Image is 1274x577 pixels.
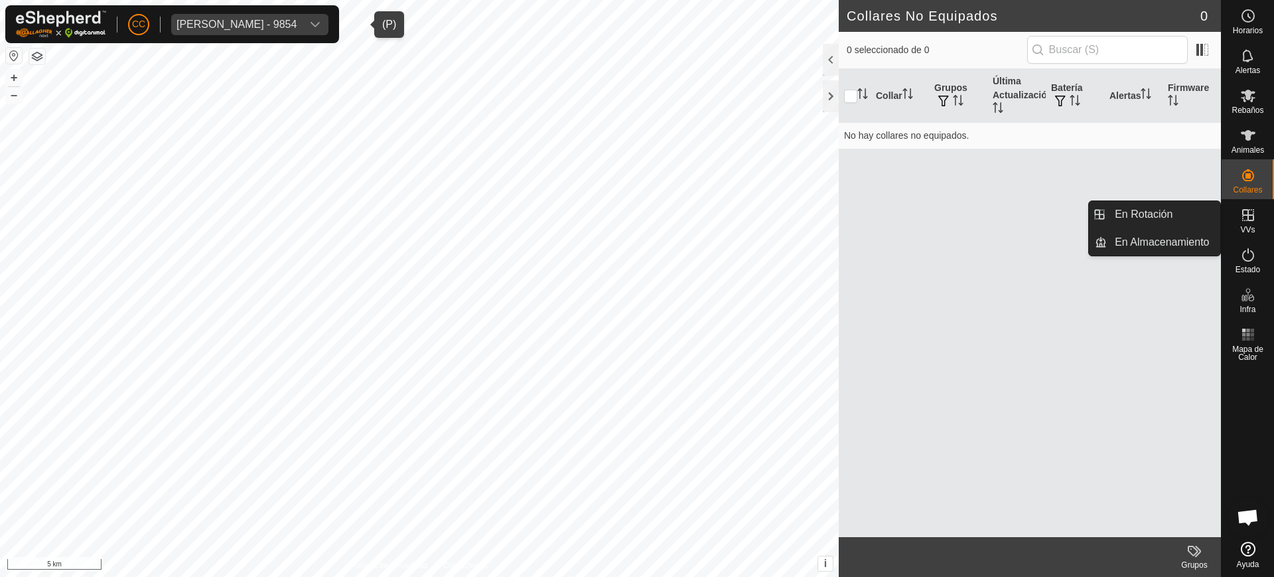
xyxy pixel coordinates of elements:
[1046,69,1104,123] th: Batería
[16,11,106,38] img: Logo Gallagher
[1233,27,1263,35] span: Horarios
[1104,69,1163,123] th: Alertas
[1239,305,1255,313] span: Infra
[1240,226,1255,234] span: VVs
[1107,201,1220,228] a: En Rotación
[1141,90,1151,101] p-sorticon: Activar para ordenar
[1236,266,1260,274] span: Estado
[6,87,22,103] button: –
[1232,146,1264,154] span: Animales
[1200,6,1208,26] span: 0
[993,104,1003,115] p-sorticon: Activar para ordenar
[302,14,328,35] div: dropdown trigger
[839,122,1221,149] td: No hay collares no equipados.
[177,19,297,30] div: [PERSON_NAME] - 9854
[1232,106,1263,114] span: Rebaños
[1115,234,1209,250] span: En Almacenamiento
[1115,206,1172,222] span: En Rotación
[1089,201,1220,228] li: En Rotación
[1163,69,1221,123] th: Firmware
[443,560,488,572] a: Contáctenos
[857,90,868,101] p-sorticon: Activar para ordenar
[902,90,913,101] p-sorticon: Activar para ordenar
[1027,36,1188,64] input: Buscar (S)
[847,43,1027,57] span: 0 seleccionado de 0
[1222,536,1274,574] a: Ayuda
[1228,497,1268,537] div: Chat abierto
[847,8,1200,24] h2: Collares No Equipados
[1168,559,1221,571] div: Grupos
[987,69,1046,123] th: Última Actualización
[171,14,302,35] span: Antonio Dapena Fernandez - 9854
[1168,97,1178,108] p-sorticon: Activar para ordenar
[6,48,22,64] button: Restablecer Mapa
[351,560,427,572] a: Política de Privacidad
[1089,229,1220,256] li: En Almacenamiento
[1070,97,1080,108] p-sorticon: Activar para ordenar
[929,69,987,123] th: Grupos
[818,556,833,571] button: i
[1236,66,1260,74] span: Alertas
[953,97,963,108] p-sorticon: Activar para ordenar
[1237,560,1259,568] span: Ayuda
[1107,229,1220,256] a: En Almacenamiento
[871,69,929,123] th: Collar
[29,48,45,64] button: Capas del Mapa
[1225,345,1271,361] span: Mapa de Calor
[824,558,827,569] span: i
[1233,186,1262,194] span: Collares
[6,70,22,86] button: +
[132,17,145,31] span: CC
